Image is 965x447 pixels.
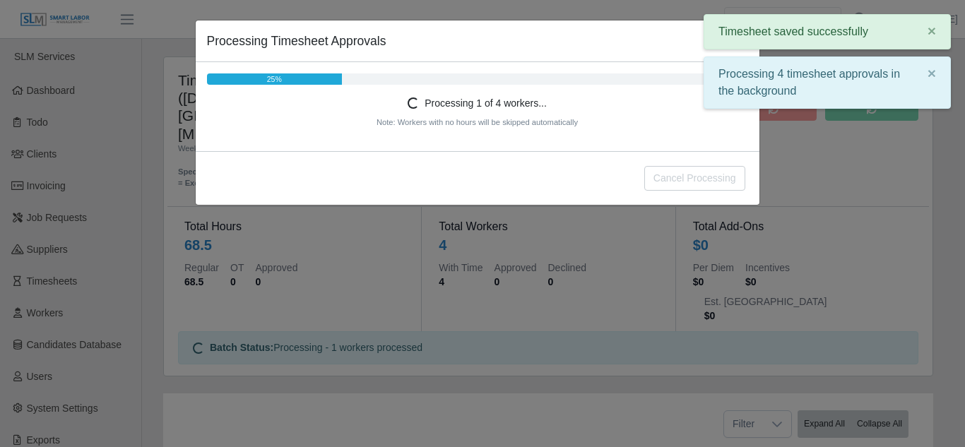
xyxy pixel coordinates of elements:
div: Processing 1 of 4 workers... [207,96,748,129]
div: Processing 4 timesheet approvals in the background [704,56,951,109]
button: Cancel Processing [644,166,745,191]
div: Timesheet saved successfully [704,14,951,49]
h5: Processing Timesheet Approvals [207,32,386,50]
p: Note: Workers with no hours will be skipped automatically [207,117,748,129]
span: × [928,65,936,81]
div: 25% [207,73,343,85]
